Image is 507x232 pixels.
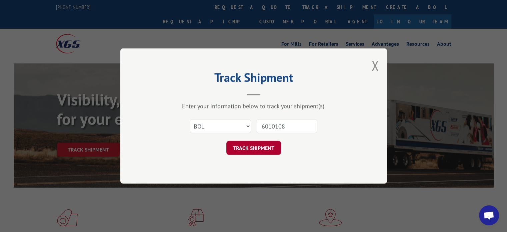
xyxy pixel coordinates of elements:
[479,205,499,225] div: Open chat
[154,102,354,110] div: Enter your information below to track your shipment(s).
[226,141,281,155] button: TRACK SHIPMENT
[371,57,379,74] button: Close modal
[154,73,354,85] h2: Track Shipment
[256,119,317,133] input: Number(s)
